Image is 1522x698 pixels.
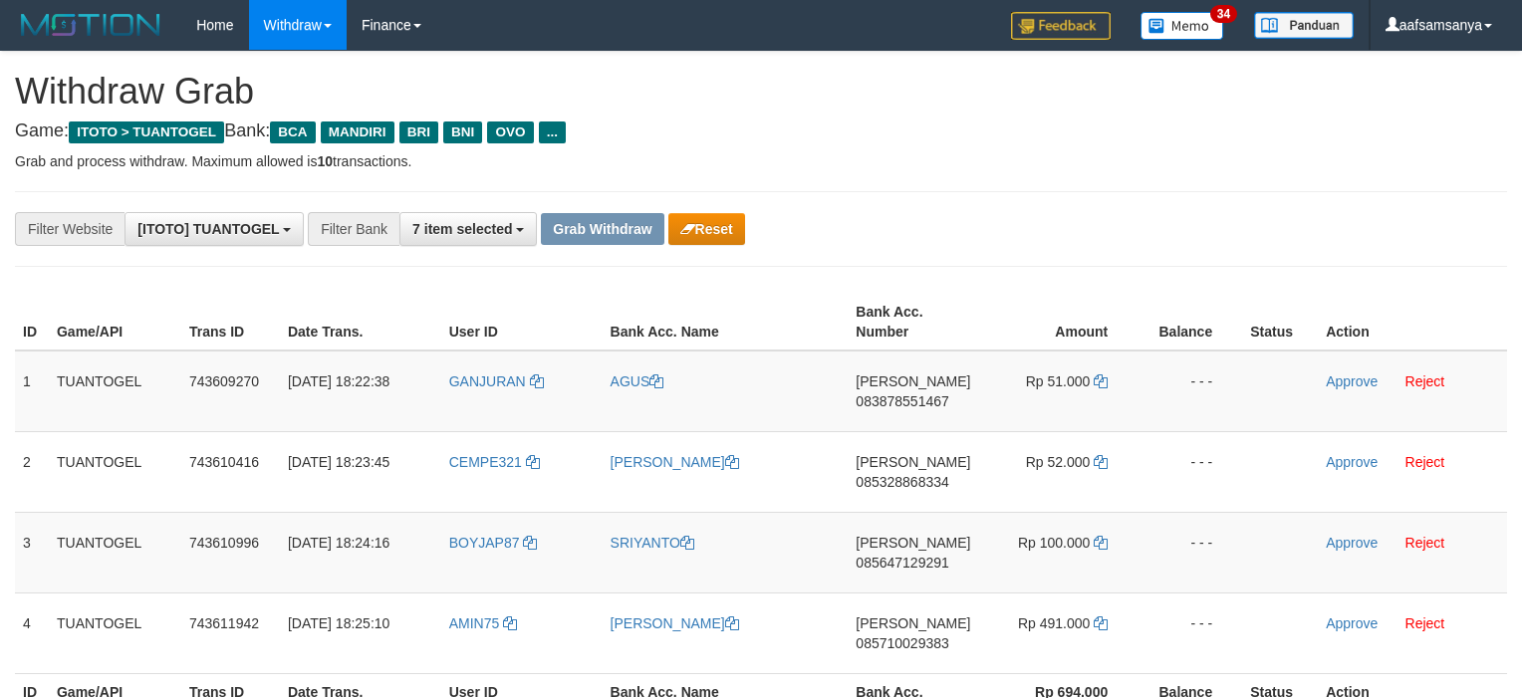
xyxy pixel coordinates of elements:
[449,454,522,470] span: CEMPE321
[15,121,1507,141] h4: Game: Bank:
[49,294,181,350] th: Game/API
[189,373,259,389] span: 743609270
[49,592,181,673] td: TUANTOGEL
[1326,373,1378,389] a: Approve
[288,454,389,470] span: [DATE] 18:23:45
[848,294,980,350] th: Bank Acc. Number
[539,121,566,143] span: ...
[288,615,389,631] span: [DATE] 18:25:10
[49,512,181,592] td: TUANTOGEL
[1326,454,1378,470] a: Approve
[189,535,259,551] span: 743610996
[321,121,394,143] span: MANDIRI
[1138,592,1242,673] td: - - -
[449,615,500,631] span: AMIN75
[611,454,739,470] a: [PERSON_NAME]
[856,555,948,571] span: Copy 085647129291 to clipboard
[1011,12,1111,40] img: Feedback.jpg
[1094,373,1108,389] a: Copy 51000 to clipboard
[541,213,663,245] button: Grab Withdraw
[1210,5,1237,23] span: 34
[1138,512,1242,592] td: - - -
[449,535,538,551] a: BOYJAP87
[189,615,259,631] span: 743611942
[603,294,849,350] th: Bank Acc. Name
[1018,535,1090,551] span: Rp 100.000
[280,294,441,350] th: Date Trans.
[15,592,49,673] td: 4
[317,153,333,169] strong: 10
[1141,12,1224,40] img: Button%20Memo.svg
[15,72,1507,112] h1: Withdraw Grab
[1405,454,1445,470] a: Reject
[856,635,948,651] span: Copy 085710029383 to clipboard
[15,294,49,350] th: ID
[611,615,739,631] a: [PERSON_NAME]
[137,221,279,237] span: [ITOTO] TUANTOGEL
[1405,535,1445,551] a: Reject
[1094,615,1108,631] a: Copy 491000 to clipboard
[15,431,49,512] td: 2
[1138,350,1242,432] td: - - -
[1138,431,1242,512] td: - - -
[69,121,224,143] span: ITOTO > TUANTOGEL
[189,454,259,470] span: 743610416
[15,350,49,432] td: 1
[288,373,389,389] span: [DATE] 18:22:38
[856,454,970,470] span: [PERSON_NAME]
[856,373,970,389] span: [PERSON_NAME]
[441,294,603,350] th: User ID
[15,151,1507,171] p: Grab and process withdraw. Maximum allowed is transactions.
[449,535,520,551] span: BOYJAP87
[856,535,970,551] span: [PERSON_NAME]
[1318,294,1507,350] th: Action
[449,373,526,389] span: GANJURAN
[449,373,544,389] a: GANJURAN
[449,454,540,470] a: CEMPE321
[1326,535,1378,551] a: Approve
[1018,615,1090,631] span: Rp 491.000
[980,294,1138,350] th: Amount
[1138,294,1242,350] th: Balance
[1405,373,1445,389] a: Reject
[49,350,181,432] td: TUANTOGEL
[15,10,166,40] img: MOTION_logo.png
[611,373,664,389] a: AGUS
[270,121,315,143] span: BCA
[487,121,533,143] span: OVO
[288,535,389,551] span: [DATE] 18:24:16
[856,615,970,631] span: [PERSON_NAME]
[399,121,438,143] span: BRI
[856,474,948,490] span: Copy 085328868334 to clipboard
[1026,373,1091,389] span: Rp 51.000
[15,212,125,246] div: Filter Website
[1094,535,1108,551] a: Copy 100000 to clipboard
[412,221,512,237] span: 7 item selected
[1094,454,1108,470] a: Copy 52000 to clipboard
[443,121,482,143] span: BNI
[611,535,694,551] a: SRIYANTO
[1026,454,1091,470] span: Rp 52.000
[15,512,49,592] td: 3
[1242,294,1318,350] th: Status
[856,393,948,409] span: Copy 083878551467 to clipboard
[1254,12,1354,39] img: panduan.png
[1405,615,1445,631] a: Reject
[1326,615,1378,631] a: Approve
[668,213,745,245] button: Reset
[399,212,537,246] button: 7 item selected
[181,294,280,350] th: Trans ID
[49,431,181,512] td: TUANTOGEL
[308,212,399,246] div: Filter Bank
[449,615,517,631] a: AMIN75
[125,212,304,246] button: [ITOTO] TUANTOGEL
